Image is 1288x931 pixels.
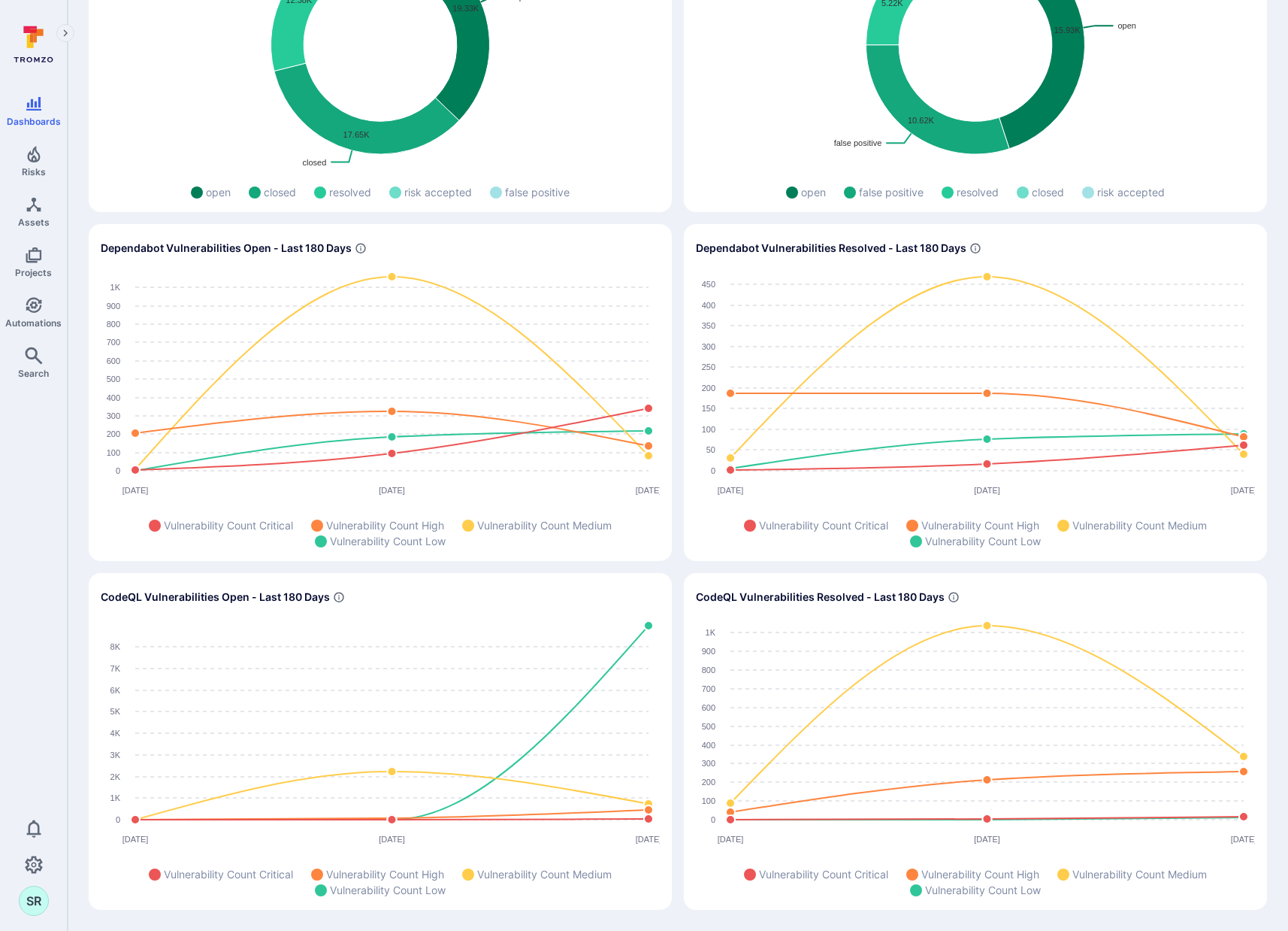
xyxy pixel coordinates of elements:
[702,703,715,712] text: 600
[1231,835,1257,844] text: [DATE]
[702,647,715,656] text: 900
[696,241,966,256] span: Dependabot Vulnerabilities Resolved - Last 180 Days
[957,184,999,200] span: resolved
[107,411,120,420] text: 300
[101,241,352,256] span: Dependabot Vulnerabilities Open - Last 180 Days
[925,882,1041,898] span: Vulnerability Count Low
[702,404,715,413] text: 150
[15,267,52,278] span: Projects
[107,429,120,438] text: 200
[1097,184,1165,200] span: risk accepted
[477,866,612,882] span: Vulnerability Count Medium
[89,573,672,910] div: Widget
[702,666,715,675] text: 800
[921,866,1039,882] span: Vulnerability Count High
[60,27,71,40] i: Expand navigation menu
[107,302,120,311] text: 900
[702,778,715,787] text: 200
[164,517,293,533] span: Vulnerability Count Critical
[107,338,120,347] text: 700
[164,866,293,882] span: Vulnerability Count Critical
[7,116,61,127] span: Dashboards
[110,793,121,802] text: 1K
[110,664,121,673] text: 7K
[110,707,121,716] text: 5K
[759,866,888,882] span: Vulnerability Count Critical
[925,533,1041,549] span: Vulnerability Count Low
[702,301,715,310] text: 400
[56,24,74,42] button: Expand navigation menu
[477,517,612,533] span: Vulnerability Count Medium
[706,628,716,637] text: 1K
[636,835,662,844] text: [DATE]
[206,184,231,200] span: open
[19,886,49,916] div: Saurabh Raje
[110,729,121,738] text: 4K
[1072,866,1207,882] span: Vulnerability Count Medium
[702,741,715,750] text: 400
[302,158,326,167] text: closed
[404,184,472,200] span: risk accepted
[702,722,715,731] text: 500
[1032,184,1064,200] span: closed
[19,886,49,916] button: SR
[859,184,924,200] span: false positive
[636,486,662,495] text: [DATE]
[1231,486,1257,495] text: [DATE]
[110,772,121,781] text: 2K
[684,224,1267,561] div: Widget
[89,224,672,561] div: Widget
[122,835,149,844] text: [DATE]
[702,321,715,330] text: 350
[702,362,715,371] text: 250
[702,280,715,289] text: 450
[702,425,715,434] text: 100
[711,466,715,475] text: 0
[379,486,405,495] text: [DATE]
[116,815,120,824] text: 0
[107,320,120,329] text: 800
[329,184,371,200] span: resolved
[1072,517,1207,533] span: Vulnerability Count Medium
[18,368,49,379] span: Search
[107,356,120,365] text: 600
[5,317,62,329] span: Automations
[711,815,715,824] text: 0
[107,448,120,457] text: 100
[326,866,444,882] span: Vulnerability Count High
[107,393,120,402] text: 400
[702,342,715,351] text: 300
[702,684,715,693] text: 700
[110,751,121,760] text: 3K
[122,486,149,495] text: [DATE]
[330,882,446,898] span: Vulnerability Count Low
[718,835,744,844] text: [DATE]
[110,642,121,651] text: 8K
[696,590,945,605] span: CodeQL Vulnerabilities Resolved - Last 180 Days
[801,184,826,200] span: open
[116,466,120,475] text: 0
[974,486,1000,495] text: [DATE]
[684,573,1267,910] div: Widget
[974,835,1000,844] text: [DATE]
[264,184,296,200] span: closed
[107,375,120,384] text: 500
[702,759,715,768] text: 300
[110,283,121,292] text: 1K
[110,686,121,695] text: 6K
[702,384,715,393] text: 200
[18,217,50,228] span: Assets
[706,445,715,454] text: 50
[330,533,446,549] span: Vulnerability Count Low
[834,138,882,147] text: false positive
[505,184,570,200] span: false positive
[921,517,1039,533] span: Vulnerability Count High
[718,486,744,495] text: [DATE]
[22,166,46,177] span: Risks
[702,796,715,805] text: 100
[759,517,888,533] span: Vulnerability Count Critical
[379,835,405,844] text: [DATE]
[1117,21,1135,30] text: open
[101,590,330,605] span: CodeQL Vulnerabilities Open - Last 180 Days
[326,517,444,533] span: Vulnerability Count High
